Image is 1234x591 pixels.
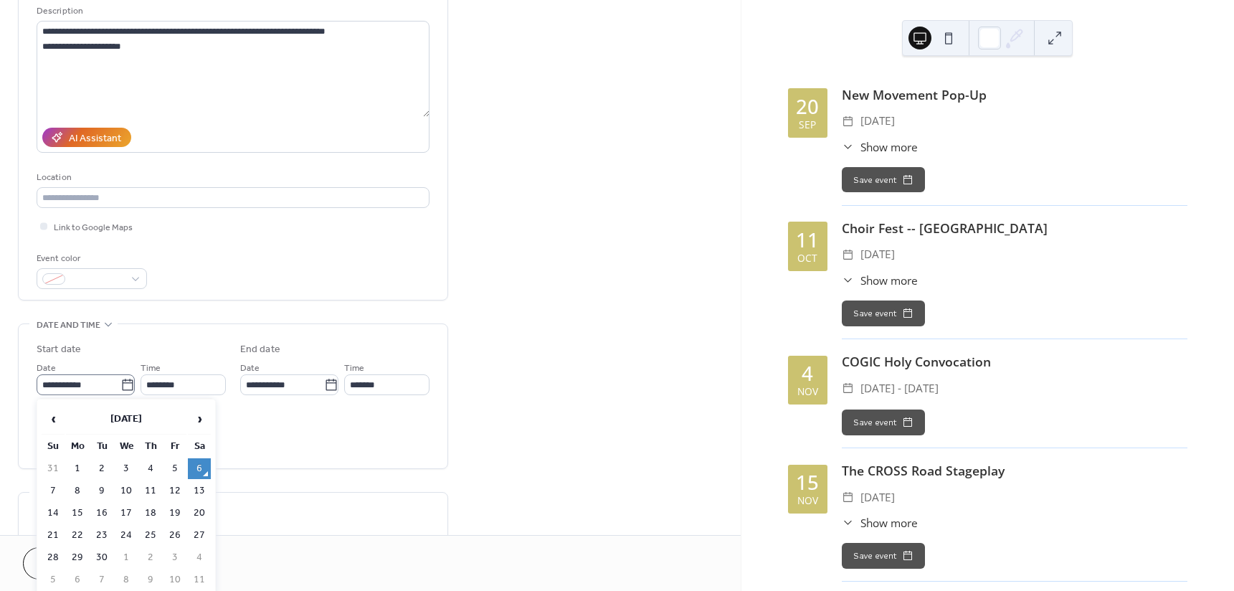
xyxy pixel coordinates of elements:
button: ​Show more [842,515,918,531]
td: 15 [66,503,89,524]
div: Start date [37,342,81,357]
td: 1 [66,458,89,479]
td: 21 [42,525,65,546]
span: Show more [860,139,918,156]
div: 15 [796,473,819,493]
td: 1 [115,547,138,568]
td: 23 [90,525,113,546]
td: 8 [66,481,89,501]
div: End date [240,342,280,357]
div: ​ [842,273,855,289]
td: 30 [90,547,113,568]
div: Location [37,170,427,185]
button: Cancel [23,547,111,580]
div: Choir Fest -- [GEOGRAPHIC_DATA] [842,219,1187,237]
div: Description [37,4,427,19]
td: 26 [163,525,186,546]
th: Th [139,436,162,457]
td: 16 [90,503,113,524]
td: 22 [66,525,89,546]
th: Tu [90,436,113,457]
td: 2 [139,547,162,568]
button: ​Show more [842,139,918,156]
span: Time [344,361,364,376]
span: [DATE] [860,112,895,131]
span: Date [240,361,260,376]
span: Date [37,361,56,376]
div: ​ [842,488,855,507]
div: ​ [842,112,855,131]
td: 17 [115,503,138,524]
td: 14 [42,503,65,524]
div: COGIC Holy Convocation [842,352,1187,371]
td: 24 [115,525,138,546]
span: [DATE] [860,488,895,507]
button: Save event [842,543,925,569]
td: 9 [139,569,162,590]
div: 4 [802,364,813,384]
div: 20 [796,97,819,117]
td: 4 [139,458,162,479]
td: 4 [188,547,211,568]
td: 10 [115,481,138,501]
th: Sa [188,436,211,457]
td: 13 [188,481,211,501]
div: Nov [797,496,818,506]
button: ​Show more [842,273,918,289]
span: Show more [860,273,918,289]
td: 5 [163,458,186,479]
td: 8 [115,569,138,590]
div: ​ [842,379,855,398]
th: Fr [163,436,186,457]
span: ‹ [42,405,64,433]
span: › [189,405,210,433]
td: 27 [188,525,211,546]
span: Date and time [37,318,100,333]
td: 7 [90,569,113,590]
th: Su [42,436,65,457]
div: ​ [842,139,855,156]
div: 11 [796,230,819,250]
div: AI Assistant [69,131,121,146]
div: Sep [799,120,816,130]
th: Mo [66,436,89,457]
td: 3 [163,547,186,568]
td: 6 [66,569,89,590]
td: 12 [163,481,186,501]
td: 20 [188,503,211,524]
td: 29 [66,547,89,568]
td: 31 [42,458,65,479]
div: Oct [797,253,817,263]
span: Time [141,361,161,376]
td: 19 [163,503,186,524]
span: [DATE] [860,245,895,264]
th: [DATE] [66,404,186,435]
td: 2 [90,458,113,479]
div: The CROSS Road Stageplay [842,461,1187,480]
button: Save event [842,301,925,326]
td: 7 [42,481,65,501]
div: New Movement Pop-Up [842,85,1187,104]
th: We [115,436,138,457]
button: AI Assistant [42,128,131,147]
td: 5 [42,569,65,590]
td: 9 [90,481,113,501]
span: Show more [860,515,918,531]
button: Save event [842,167,925,193]
td: 18 [139,503,162,524]
td: 3 [115,458,138,479]
td: 6 [188,458,211,479]
span: Link to Google Maps [54,220,133,235]
div: Nov [797,387,818,397]
td: 11 [139,481,162,501]
td: 11 [188,569,211,590]
td: 10 [163,569,186,590]
span: [DATE] - [DATE] [860,379,939,398]
div: Event color [37,251,144,266]
td: 28 [42,547,65,568]
div: ​ [842,245,855,264]
button: Save event [842,410,925,435]
div: ​ [842,515,855,531]
td: 25 [139,525,162,546]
